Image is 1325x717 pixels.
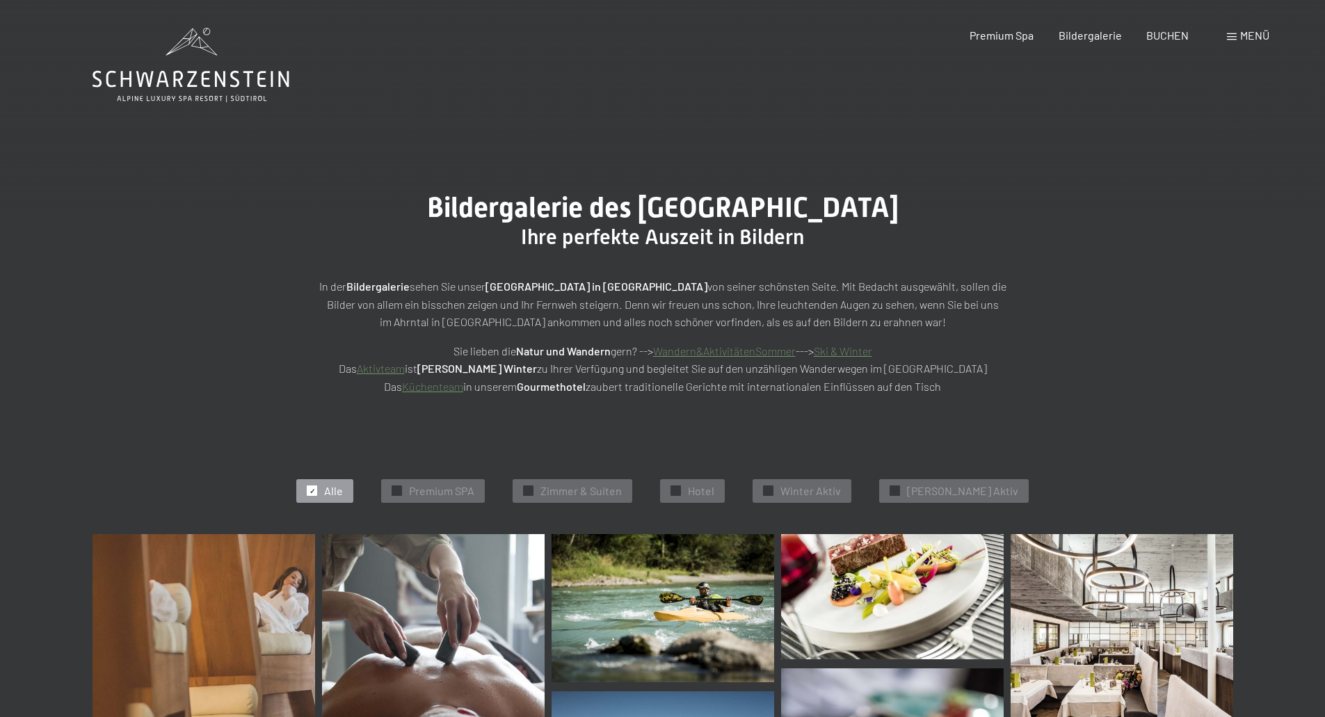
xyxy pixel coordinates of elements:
p: In der sehen Sie unser von seiner schönsten Seite. Mit Bedacht ausgewählt, sollen die Bilder von ... [315,277,1011,331]
a: BUCHEN [1146,29,1189,42]
span: Ihre perfekte Auszeit in Bildern [521,225,804,249]
a: Ski & Winter [814,344,872,357]
span: [PERSON_NAME] Aktiv [907,483,1018,499]
span: ✓ [673,486,679,496]
strong: [GEOGRAPHIC_DATA] in [GEOGRAPHIC_DATA] [485,280,707,293]
span: ✓ [310,486,315,496]
img: Bildergalerie [552,534,774,682]
img: Bildergalerie [781,534,1004,659]
a: Aktivteam [357,362,405,375]
span: Zimmer & Suiten [540,483,622,499]
span: Winter Aktiv [780,483,841,499]
a: Wandern&AktivitätenSommer [653,344,796,357]
span: ✓ [892,486,898,496]
span: ✓ [766,486,771,496]
span: Alle [324,483,343,499]
p: Sie lieben die gern? --> ---> Das ist zu Ihrer Verfügung und begleitet Sie auf den unzähligen Wan... [315,342,1011,396]
a: Premium Spa [970,29,1034,42]
span: Premium SPA [409,483,474,499]
a: Bildergalerie [1059,29,1122,42]
strong: Bildergalerie [346,280,410,293]
strong: [PERSON_NAME] Winter [417,362,537,375]
strong: Natur und Wandern [516,344,611,357]
span: ✓ [394,486,400,496]
a: Küchenteam [402,380,463,393]
span: ✓ [526,486,531,496]
span: Hotel [688,483,714,499]
strong: Gourmethotel [517,380,586,393]
span: Menü [1240,29,1269,42]
span: Bildergalerie des [GEOGRAPHIC_DATA] [427,191,899,224]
